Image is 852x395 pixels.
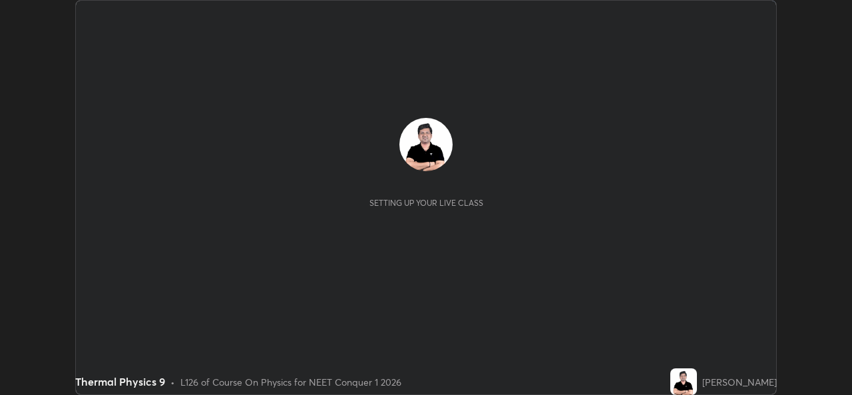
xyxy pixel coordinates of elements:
[75,374,165,390] div: Thermal Physics 9
[702,375,777,389] div: [PERSON_NAME]
[170,375,175,389] div: •
[399,118,453,171] img: 7ad8e9556d334b399f8606cf9d83f348.jpg
[369,198,483,208] div: Setting up your live class
[670,368,697,395] img: 7ad8e9556d334b399f8606cf9d83f348.jpg
[180,375,401,389] div: L126 of Course On Physics for NEET Conquer 1 2026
